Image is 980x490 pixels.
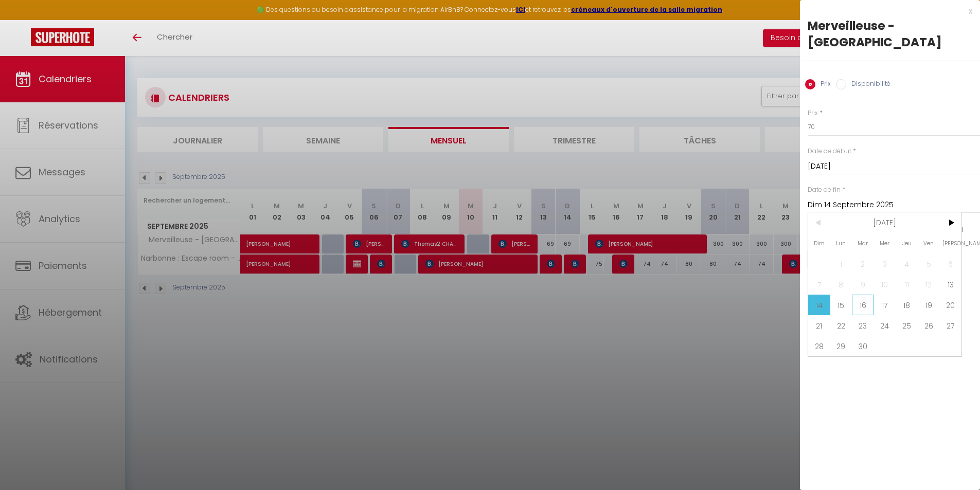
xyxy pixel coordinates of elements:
[939,212,961,233] span: >
[830,274,852,295] span: 8
[874,253,896,274] span: 3
[808,212,830,233] span: <
[896,295,918,315] span: 18
[852,233,874,253] span: Mar
[918,253,940,274] span: 5
[846,79,890,90] label: Disponibilité
[852,336,874,356] span: 30
[8,4,39,35] button: Ouvrir le widget de chat LiveChat
[808,185,841,195] label: Date de fin
[808,274,830,295] span: 7
[939,233,961,253] span: [PERSON_NAME]
[852,253,874,274] span: 2
[896,315,918,336] span: 25
[808,315,830,336] span: 21
[808,147,851,156] label: Date de début
[830,212,940,233] span: [DATE]
[808,233,830,253] span: Dim
[800,5,972,17] div: x
[939,295,961,315] span: 20
[874,233,896,253] span: Mer
[852,315,874,336] span: 23
[918,295,940,315] span: 19
[874,315,896,336] span: 24
[918,315,940,336] span: 26
[830,253,852,274] span: 1
[896,274,918,295] span: 11
[808,108,818,118] label: Prix
[852,274,874,295] span: 9
[815,79,831,90] label: Prix
[918,274,940,295] span: 12
[808,17,972,50] div: Merveilleuse - [GEOGRAPHIC_DATA]
[896,253,918,274] span: 4
[939,253,961,274] span: 6
[830,336,852,356] span: 29
[939,315,961,336] span: 27
[830,315,852,336] span: 22
[918,233,940,253] span: Ven
[808,336,830,356] span: 28
[939,274,961,295] span: 13
[874,295,896,315] span: 17
[874,274,896,295] span: 10
[830,233,852,253] span: Lun
[830,295,852,315] span: 15
[896,233,918,253] span: Jeu
[852,295,874,315] span: 16
[808,295,830,315] span: 14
